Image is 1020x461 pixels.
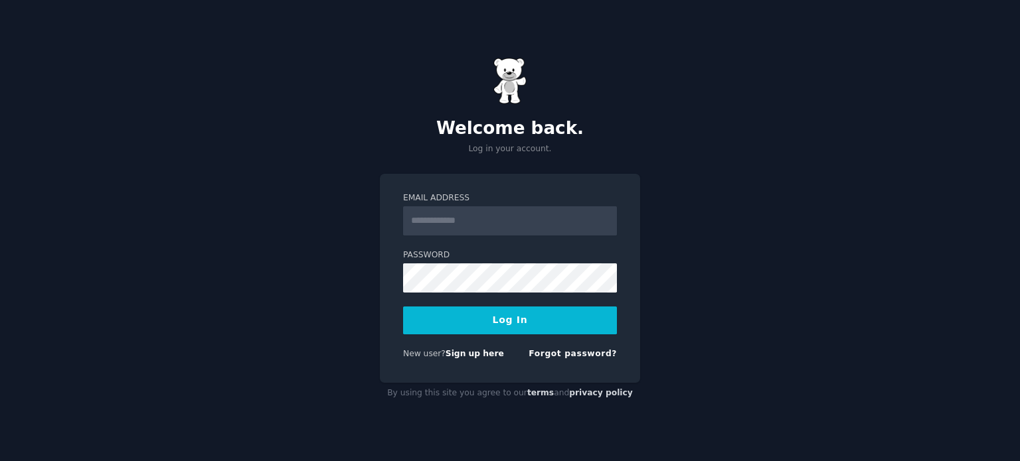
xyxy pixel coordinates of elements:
[403,249,617,261] label: Password
[380,143,640,155] p: Log in your account.
[493,58,527,104] img: Gummy Bear
[569,388,633,397] a: privacy policy
[380,118,640,139] h2: Welcome back.
[403,349,446,358] span: New user?
[529,349,617,358] a: Forgot password?
[380,383,640,404] div: By using this site you agree to our and
[403,192,617,204] label: Email Address
[527,388,554,397] a: terms
[446,349,504,358] a: Sign up here
[403,306,617,334] button: Log In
